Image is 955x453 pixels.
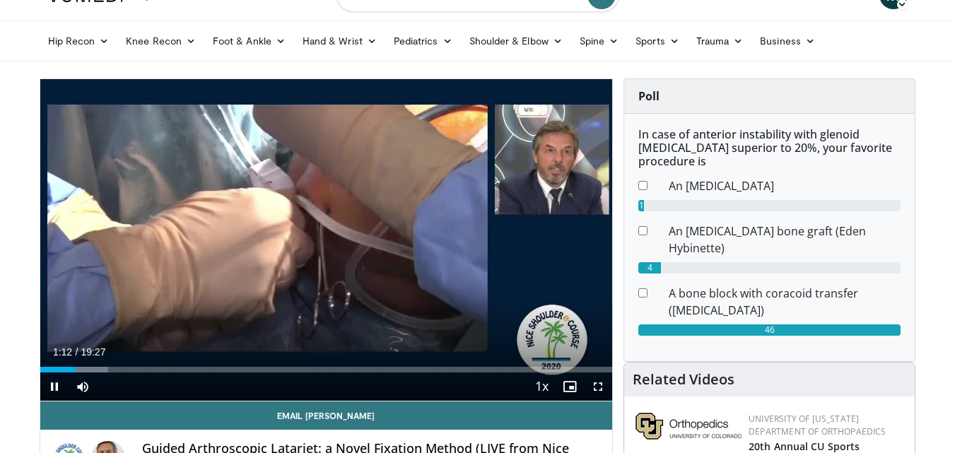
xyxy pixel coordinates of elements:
[638,88,660,104] strong: Poll
[40,401,613,430] a: Email [PERSON_NAME]
[556,372,584,401] button: Enable picture-in-picture mode
[40,79,613,401] video-js: Video Player
[688,27,752,55] a: Trauma
[81,346,105,358] span: 19:27
[117,27,204,55] a: Knee Recon
[658,223,911,257] dd: An [MEDICAL_DATA] bone graft (Eden Hybinette)
[40,367,613,372] div: Progress Bar
[638,324,901,336] div: 46
[638,200,644,211] div: 1
[385,27,461,55] a: Pediatrics
[627,27,688,55] a: Sports
[76,346,78,358] span: /
[638,128,901,169] h6: In case of anterior instability with glenoid [MEDICAL_DATA] superior to 20%, your favorite proced...
[751,27,824,55] a: Business
[638,262,661,273] div: 4
[584,372,612,401] button: Fullscreen
[40,372,69,401] button: Pause
[571,27,627,55] a: Spine
[635,413,742,440] img: 355603a8-37da-49b6-856f-e00d7e9307d3.png.150x105_q85_autocrop_double_scale_upscale_version-0.2.png
[40,27,118,55] a: Hip Recon
[53,346,72,358] span: 1:12
[69,372,97,401] button: Mute
[658,285,911,319] dd: A bone block with coracoid transfer ([MEDICAL_DATA])
[204,27,294,55] a: Foot & Ankle
[527,372,556,401] button: Playback Rate
[633,371,734,388] h4: Related Videos
[658,177,911,194] dd: An [MEDICAL_DATA]
[294,27,385,55] a: Hand & Wrist
[749,413,886,437] a: University of [US_STATE] Department of Orthopaedics
[461,27,571,55] a: Shoulder & Elbow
